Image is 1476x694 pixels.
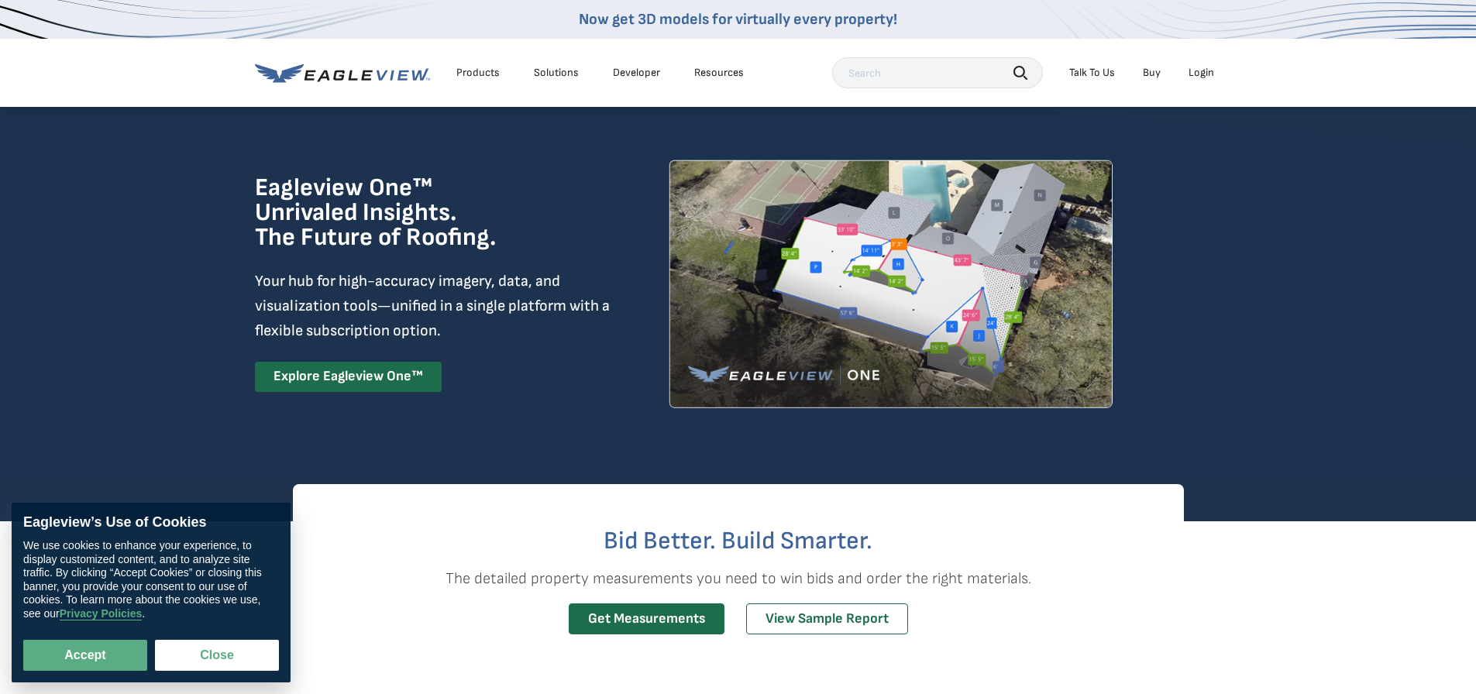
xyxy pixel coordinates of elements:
a: Now get 3D models for virtually every property! [579,10,897,29]
a: Buy [1143,66,1161,80]
button: Close [155,640,279,671]
div: Login [1189,66,1214,80]
div: Products [456,66,500,80]
p: The detailed property measurements you need to win bids and order the right materials. [293,566,1184,591]
div: We use cookies to enhance your experience, to display customized content, and to analyze site tra... [23,539,279,620]
h1: Eagleview One™ Unrivaled Insights. The Future of Roofing. [255,176,575,250]
button: Accept [23,640,147,671]
a: Explore Eagleview One™ [255,362,442,392]
div: Solutions [534,66,579,80]
h2: Bid Better. Build Smarter. [293,529,1184,554]
div: Talk To Us [1069,66,1115,80]
input: Search [832,57,1043,88]
a: Developer [613,66,660,80]
div: Eagleview’s Use of Cookies [23,514,279,531]
div: Resources [694,66,744,80]
a: Get Measurements [569,603,724,635]
a: Privacy Policies [60,607,143,620]
a: View Sample Report [746,603,908,635]
p: Your hub for high-accuracy imagery, data, and visualization tools—unified in a single platform wi... [255,269,613,343]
